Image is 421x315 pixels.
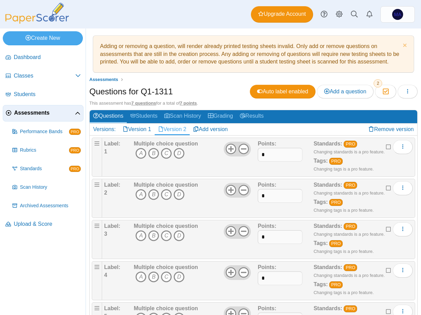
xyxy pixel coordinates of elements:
span: PRO [69,129,81,135]
small: Changing standards is a pro feature. [313,232,385,237]
button: More options [393,181,413,195]
b: 2 [104,190,107,196]
i: A [135,271,146,282]
b: 3 [104,231,107,237]
span: Mohammad Alasmary [394,12,401,17]
i: B [148,189,159,200]
a: Auto label enabled [250,85,315,98]
a: Remove version [365,124,417,135]
b: Standards: [313,264,342,270]
a: PRO [329,199,343,206]
a: PRO [329,281,343,288]
a: PRO [344,305,357,312]
a: Grading [204,110,236,123]
a: Archived Assessments [10,198,84,214]
span: Students [14,91,81,98]
small: Changing tags is a pro feature. [313,290,374,295]
a: Assessments [3,105,84,121]
a: Dashboard [3,49,84,66]
b: Standards: [313,141,342,147]
a: Standards PRO [10,161,84,177]
a: Scan History [161,110,204,123]
div: Adding or removing a question, will render already printed testing sheets invalid. Only add or re... [97,39,410,69]
b: Points: [258,264,276,270]
b: Multiple choice question [134,182,198,188]
small: Changing tags is a pro feature. [313,166,374,172]
a: Add version [190,124,231,135]
i: B [148,271,159,282]
a: Dismiss notice [401,43,407,50]
a: Upgrade Account [251,6,313,23]
b: 1 [104,149,107,154]
b: Points: [258,182,276,188]
b: Multiple choice question [134,223,198,229]
img: PaperScorer [3,3,71,24]
small: Changing standards is a pro feature. [313,149,385,154]
b: Standards: [313,182,342,188]
i: C [161,148,172,159]
button: More options [393,264,413,277]
a: PRO [344,223,357,230]
a: Upload & Score [3,216,84,233]
a: PRO [344,264,357,271]
div: Drag handle [92,138,102,177]
a: Alerts [362,7,377,22]
span: Upload & Score [14,220,81,228]
b: Points: [258,141,276,147]
button: 2 [375,85,396,98]
b: Label: [104,264,120,270]
b: Standards: [313,223,342,229]
b: Multiple choice question [134,141,198,147]
span: Assessments [89,77,118,82]
a: Version 2 [155,124,190,135]
a: Classes [3,68,84,84]
a: PRO [344,182,357,189]
span: Performance Bands [20,128,69,135]
div: Drag handle [92,261,102,300]
span: Mohammad Alasmary [392,9,403,20]
a: Questions [90,110,127,123]
i: A [135,230,146,241]
span: Dashboard [14,54,81,61]
small: Changing tags is a pro feature. [313,208,374,213]
a: Performance Bands PRO [10,124,84,140]
u: 7 questions [131,101,156,106]
a: PRO [329,240,343,247]
b: Tags: [313,281,328,287]
b: Tags: [313,240,328,246]
small: Changing tags is a pro feature. [313,249,374,254]
button: More options [393,140,413,154]
div: Versions: [90,124,119,135]
b: Label: [104,141,120,147]
b: Standards: [313,305,342,311]
a: Results [236,110,267,123]
b: Points: [258,223,276,229]
span: Rubrics [20,147,69,154]
i: D [174,189,185,200]
b: Tags: [313,199,328,205]
span: PRO [69,147,81,153]
span: Standards [20,165,69,172]
small: Changing standards is a pro feature. [313,273,385,278]
div: This assessment has for a total of . [89,100,418,106]
i: B [148,148,159,159]
b: 4 [104,272,107,278]
h1: Questions for Q1-1311 [89,86,173,97]
span: PRO [69,166,81,172]
a: PaperScorer [3,19,71,25]
a: PRO [329,158,343,165]
i: C [161,271,172,282]
a: Students [127,110,161,123]
b: Tags: [313,158,328,164]
a: PRO [344,141,357,148]
button: More options [393,222,413,236]
i: C [161,230,172,241]
i: D [174,271,185,282]
i: A [135,148,146,159]
span: Archived Assessments [20,202,81,209]
span: Assessments [14,109,75,117]
span: Classes [14,72,75,80]
span: 2 [374,79,382,87]
span: Add a question [324,89,366,94]
a: Assessments [88,75,120,84]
